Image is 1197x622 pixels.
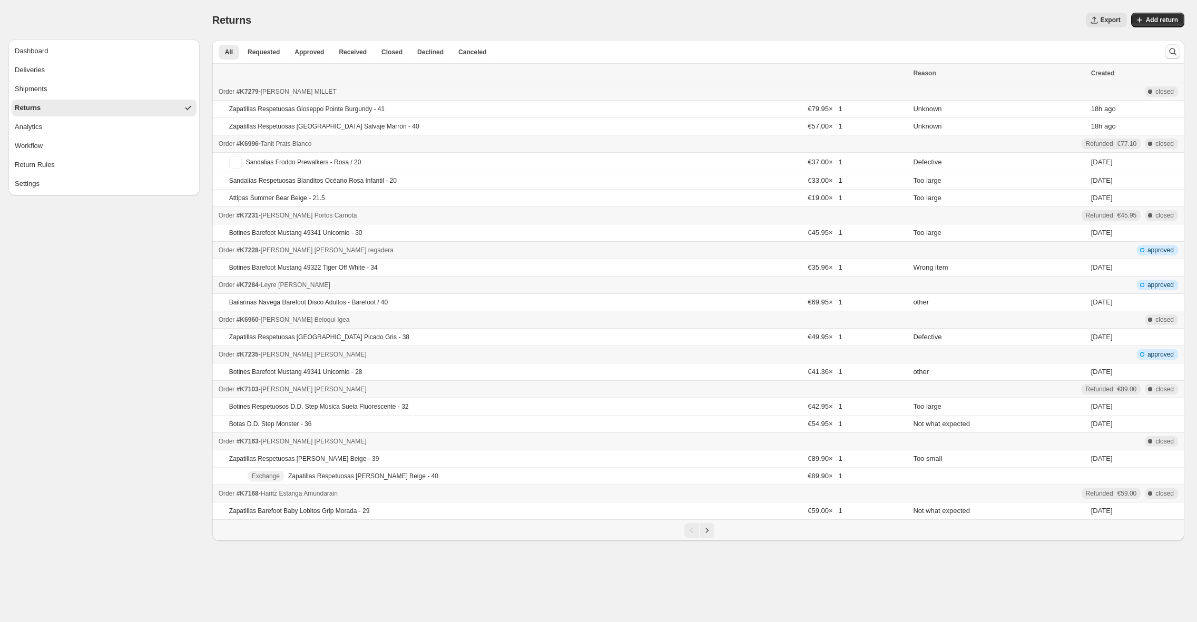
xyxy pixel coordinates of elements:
p: Botines Barefoot Mustang 49322 Tiger Off White - 34 [229,263,378,272]
span: approved [1147,246,1174,254]
p: Zapatillas Respetuosas [PERSON_NAME] Beige - 40 [288,472,438,480]
span: [PERSON_NAME] Portos Carnota [261,212,357,219]
td: Not what expected [910,416,1087,433]
span: Leyre [PERSON_NAME] [261,281,330,289]
span: Add return [1146,16,1178,24]
span: [PERSON_NAME] Beloqui Igea [261,316,350,323]
span: Order [219,212,235,219]
span: Order [219,386,235,393]
span: closed [1155,140,1174,148]
span: €45.95 × 1 [808,229,842,236]
time: Saturday, September 20, 2025 at 3:32:32 PM [1091,420,1113,428]
p: Zapatillas Respetuosas [PERSON_NAME] Beige - 39 [229,455,379,463]
div: - [219,245,907,255]
td: Unknown [910,118,1087,135]
span: #K7231 [237,212,259,219]
td: Too large [910,190,1087,207]
button: Workflow [12,137,197,154]
button: Return Rules [12,156,197,173]
span: Settings [15,179,40,189]
span: approved [1147,350,1174,359]
span: Returns [15,103,41,113]
td: Too large [910,398,1087,416]
span: [PERSON_NAME] [PERSON_NAME] [261,386,367,393]
time: Thursday, September 18, 2025 at 4:22:27 PM [1091,158,1113,166]
span: #K7228 [237,246,259,254]
div: - [219,280,907,290]
span: Workflow [15,141,43,151]
div: - [219,384,907,394]
span: Returns [212,14,251,26]
time: Thursday, September 18, 2025 at 4:22:27 PM [1091,176,1113,184]
td: Defective [910,329,1087,346]
span: Received [339,48,367,56]
div: - [219,139,907,149]
span: closed [1155,87,1174,96]
span: Canceled [458,48,486,56]
td: Wrong item [910,259,1087,277]
button: Export [1086,13,1127,27]
td: Too large [910,224,1087,242]
p: Zapatillas Respetuosas [GEOGRAPHIC_DATA] Picado Gris - 38 [229,333,409,341]
span: €49.95 × 1 [808,333,842,341]
span: Deliveries [15,65,45,75]
span: #K7284 [237,281,259,289]
span: Order [219,490,235,497]
span: Order [219,88,235,95]
button: Add return [1131,13,1184,27]
span: #K7103 [237,386,259,393]
button: Returns [12,100,197,116]
time: Thursday, October 2, 2025 at 5:24:48 PM [1091,105,1103,113]
span: €45.95 [1117,211,1137,220]
p: Bailarinas Navega Barefoot Disco Adultos - Barefoot / 40 [229,298,388,307]
p: Sandalias Froddo Prewalkers - Rosa / 20 [246,158,361,166]
div: Refunded [1086,140,1137,148]
td: other [910,363,1087,381]
span: Haritz Estanga Amundarain [261,490,338,497]
span: Dashboard [15,46,48,56]
span: Analytics [15,122,42,132]
div: Refunded [1086,385,1137,393]
span: Order [219,281,235,289]
span: [PERSON_NAME] MILLET [261,88,336,95]
div: Refunded [1086,489,1137,498]
span: closed [1155,437,1174,446]
time: Thursday, October 2, 2025 at 5:24:48 PM [1091,122,1103,130]
span: [PERSON_NAME] [PERSON_NAME] [261,351,367,358]
div: - [219,349,907,360]
div: - [219,210,907,221]
span: €59.00 × 1 [808,507,842,515]
span: Shipments [15,84,47,94]
span: Exchange [252,472,280,480]
p: Botas D.D. Step Monster - 36 [229,420,312,428]
span: #K7168 [237,490,259,497]
span: €33.00 × 1 [808,176,842,184]
td: ago [1088,101,1184,118]
span: €37.00 × 1 [808,158,842,166]
td: Unknown [910,101,1087,118]
span: #K7279 [237,88,259,95]
nav: Pagination [212,519,1184,541]
time: Wednesday, October 1, 2025 at 9:10:36 AM [1091,333,1113,341]
span: #K6996 [237,140,259,147]
button: Shipments [12,81,197,97]
p: Zapatillas Barefoot Baby Lobitos Grip Morada - 29 [229,507,370,515]
time: Thursday, September 25, 2025 at 11:28:38 AM [1091,229,1113,236]
span: €42.95 × 1 [808,402,842,410]
p: Zapatillas Respetuosas Gioseppo Pointe Burgundy - 41 [229,105,385,113]
td: Defective [910,153,1087,172]
span: Closed [381,48,403,56]
span: €57.00 × 1 [808,122,842,130]
span: closed [1155,489,1174,498]
p: Sandalias Respetuosas Blanditos Océano Rosa Infantil - 20 [229,176,397,185]
time: Sunday, September 21, 2025 at 9:28:54 PM [1091,507,1113,515]
p: Zapatillas Respetuosas [GEOGRAPHIC_DATA] Salvaje Marrón - 40 [229,122,419,131]
p: Botines Respetuosos D.D. Step Música Suela Fluorescente - 32 [229,402,409,411]
span: €41.36 × 1 [808,368,842,376]
time: Thursday, September 18, 2025 at 4:22:27 PM [1091,194,1113,202]
span: Order [219,246,235,254]
td: Too small [910,450,1087,468]
span: Requested [248,48,280,56]
span: Order [219,438,235,445]
p: Botines Barefoot Mustang 49341 Unicornio - 28 [229,368,362,376]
